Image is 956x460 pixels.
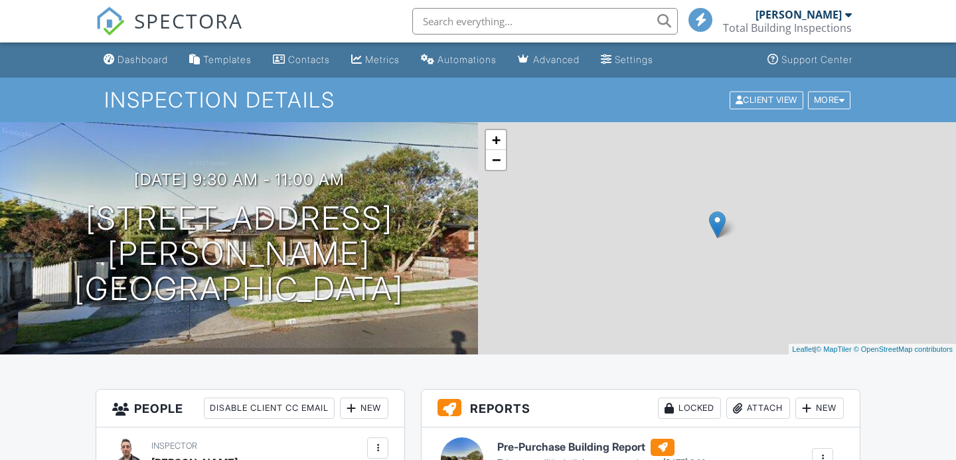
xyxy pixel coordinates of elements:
[497,439,716,456] h6: Pre-Purchase Building Report
[416,48,502,72] a: Automations (Basic)
[96,390,404,427] h3: People
[486,130,506,150] a: Zoom in
[422,390,860,427] h3: Reports
[340,398,388,419] div: New
[756,8,842,21] div: [PERSON_NAME]
[134,171,345,189] h3: [DATE] 9:30 am - 11:00 am
[723,21,852,35] div: Total Building Inspections
[365,54,400,65] div: Metrics
[795,398,844,419] div: New
[486,150,506,170] a: Zoom out
[204,398,335,419] div: Disable Client CC Email
[615,54,653,65] div: Settings
[513,48,585,72] a: Advanced
[533,54,580,65] div: Advanced
[658,398,721,419] div: Locked
[104,88,852,112] h1: Inspection Details
[134,7,243,35] span: SPECTORA
[151,441,197,451] span: Inspector
[21,201,457,306] h1: [STREET_ADDRESS][PERSON_NAME] [GEOGRAPHIC_DATA]
[596,48,659,72] a: Settings
[438,54,497,65] div: Automations
[203,54,252,65] div: Templates
[346,48,405,72] a: Metrics
[781,54,852,65] div: Support Center
[728,94,807,104] a: Client View
[730,91,803,109] div: Client View
[288,54,330,65] div: Contacts
[268,48,335,72] a: Contacts
[789,344,956,355] div: |
[854,345,953,353] a: © OpenStreetMap contributors
[816,345,852,353] a: © MapTiler
[98,48,173,72] a: Dashboard
[792,345,814,353] a: Leaflet
[184,48,257,72] a: Templates
[726,398,790,419] div: Attach
[96,7,125,36] img: The Best Home Inspection Software - Spectora
[96,18,243,46] a: SPECTORA
[118,54,168,65] div: Dashboard
[762,48,858,72] a: Support Center
[412,8,678,35] input: Search everything...
[808,91,851,109] div: More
